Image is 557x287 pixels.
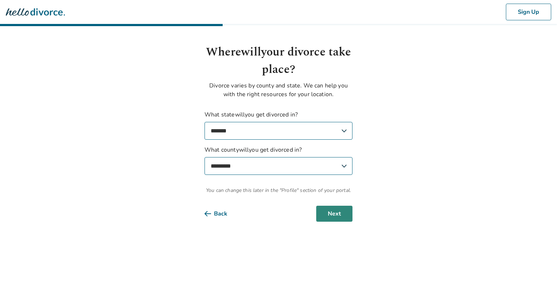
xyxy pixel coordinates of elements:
[205,44,352,78] h1: Where will your divorce take place?
[205,157,352,175] select: What countywillyou get divorced in?
[205,110,352,140] label: What state will you get divorced in?
[205,186,352,194] span: You can change this later in the "Profile" section of your portal.
[506,4,551,20] button: Sign Up
[205,206,239,222] button: Back
[316,206,352,222] button: Next
[205,81,352,99] p: Divorce varies by county and state. We can help you with the right resources for your location.
[521,252,557,287] iframe: Chat Widget
[205,122,352,140] select: What statewillyou get divorced in?
[205,145,352,175] label: What county will you get divorced in?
